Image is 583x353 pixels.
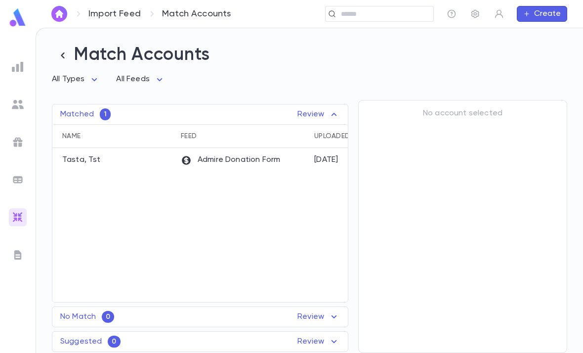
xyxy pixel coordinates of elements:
[52,75,84,83] span: All Types
[8,8,28,27] img: logo
[181,155,280,166] p: Admire Donation Form
[176,124,309,148] div: Feed
[423,108,502,118] p: No account selected
[12,99,24,110] img: students_grey.60c7aba0da46da39d6d829b817ac14fc.svg
[314,155,338,165] div: 8/13/2025
[12,211,24,223] img: imports_gradient.a72c8319815fb0872a7f9c3309a0627a.svg
[181,124,197,148] div: Feed
[60,109,94,119] p: Matched
[309,124,383,148] div: Uploaded
[314,124,350,148] div: Uploaded
[52,124,176,148] div: Name
[12,136,24,148] img: campaigns_grey.99e729a5f7ee94e3726e6486bddda8f1.svg
[12,249,24,261] img: letters_grey.7941b92b52307dd3b8a917253454ce1c.svg
[53,10,65,18] img: home_white.a664292cf8c1dea59945f0da9f25487c.svg
[162,8,231,19] p: Match Accounts
[116,70,165,89] div: All Feeds
[100,110,111,118] span: 1
[52,70,100,89] div: All Types
[88,8,141,19] a: Import Feed
[62,124,81,148] div: Name
[12,61,24,73] img: reports_grey.c525e4749d1bce6a11f5fe2a8de1b229.svg
[52,44,567,66] h2: Match Accounts
[517,6,567,22] button: Create
[12,174,24,186] img: batches_grey.339ca447c9d9533ef1741baa751efc33.svg
[116,75,149,83] span: All Feeds
[297,108,340,120] p: Review
[62,155,101,165] p: Tasta, Tst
